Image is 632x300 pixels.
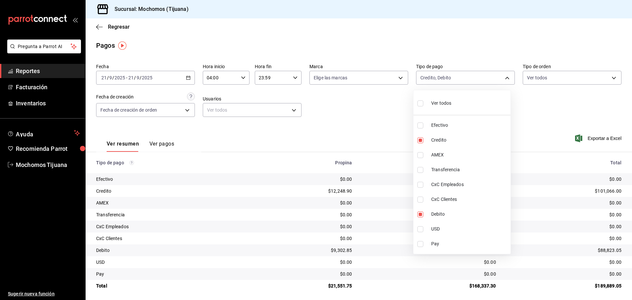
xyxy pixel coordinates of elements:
span: Efectivo [431,122,508,129]
span: CxC Clientes [431,196,508,203]
span: Transferencia [431,166,508,173]
span: AMEX [431,151,508,158]
span: USD [431,226,508,232]
span: Credito [431,137,508,144]
span: Pay [431,240,508,247]
span: Debito [431,211,508,218]
span: CxC Empleados [431,181,508,188]
img: Tooltip marker [118,41,126,50]
span: Ver todos [431,100,451,107]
